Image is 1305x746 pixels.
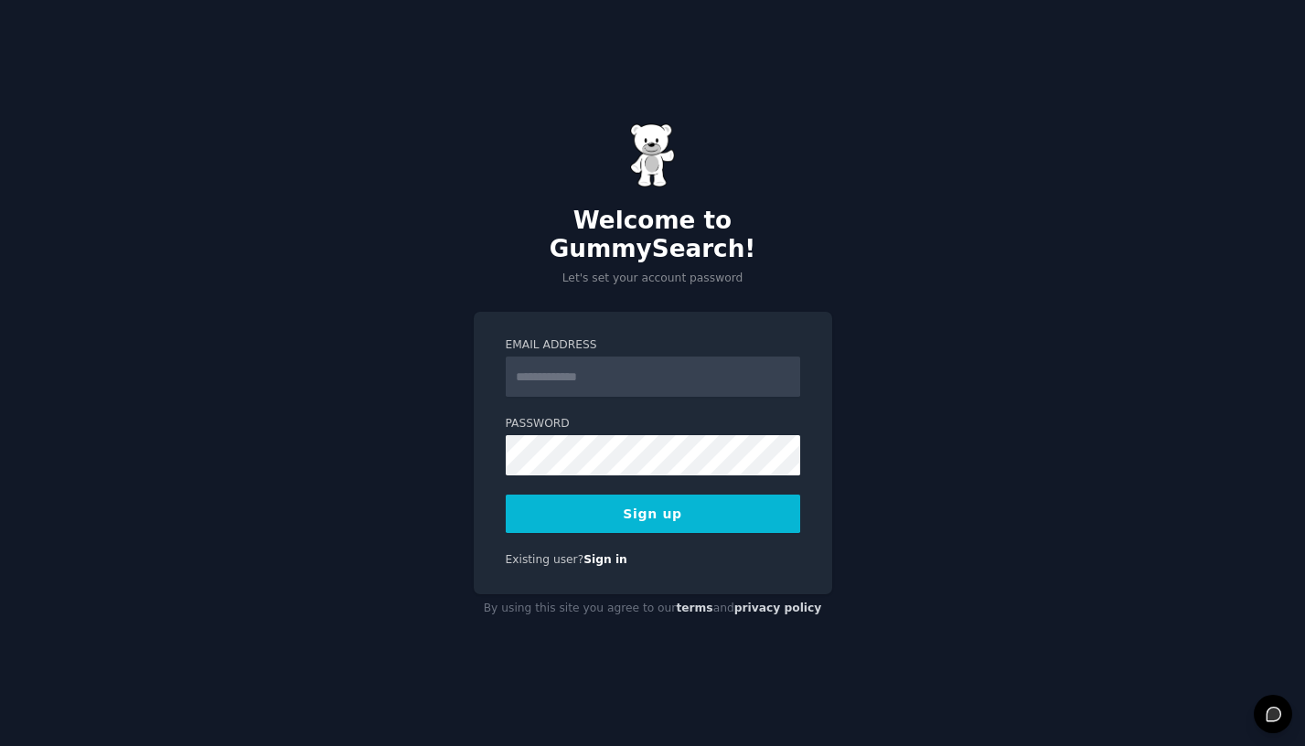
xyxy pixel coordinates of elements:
img: Gummy Bear [630,123,676,187]
h2: Welcome to GummySearch! [474,207,832,264]
label: Password [506,416,800,432]
div: By using this site you agree to our and [474,594,832,623]
a: Sign in [583,553,627,566]
a: privacy policy [734,602,822,614]
a: terms [676,602,712,614]
p: Let's set your account password [474,271,832,287]
label: Email Address [506,337,800,354]
span: Existing user? [506,553,584,566]
button: Sign up [506,495,800,533]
